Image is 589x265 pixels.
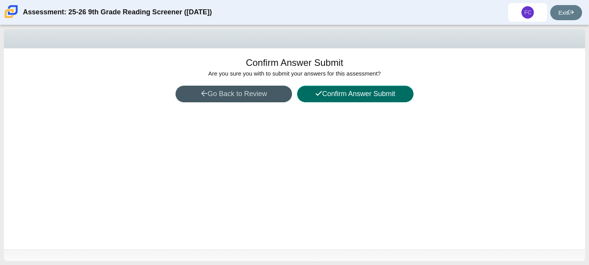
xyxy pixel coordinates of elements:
[246,56,343,69] h1: Confirm Answer Submit
[524,10,532,15] span: FC
[297,86,414,102] button: Confirm Answer Submit
[3,3,19,20] img: Carmen School of Science & Technology
[3,14,19,21] a: Carmen School of Science & Technology
[175,86,292,102] button: Go Back to Review
[208,70,381,77] span: Are you sure you with to submit your answers for this assessment?
[23,3,212,22] div: Assessment: 25-26 9th Grade Reading Screener ([DATE])
[550,5,582,20] a: Exit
